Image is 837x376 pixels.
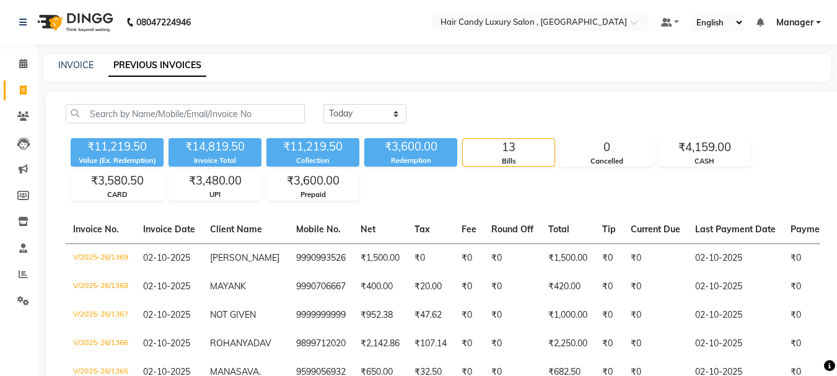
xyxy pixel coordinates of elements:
div: ₹11,219.50 [266,138,359,155]
td: ₹0 [454,301,484,330]
td: V/2025-26/1366 [66,330,136,358]
td: ₹0 [623,273,688,301]
td: ₹0 [595,273,623,301]
div: UPI [169,190,261,200]
span: 02-10-2025 [143,309,190,320]
span: Total [548,224,569,235]
div: Bills [463,156,554,167]
div: ₹11,219.50 [71,138,164,155]
div: Value (Ex. Redemption) [71,155,164,166]
td: ₹420.00 [541,273,595,301]
td: ₹47.62 [407,301,454,330]
td: ₹0 [595,243,623,273]
td: ₹0 [484,273,541,301]
span: Mobile No. [296,224,341,235]
span: 02-10-2025 [143,281,190,292]
td: ₹1,500.00 [541,243,595,273]
span: ROHAN [210,338,242,349]
td: ₹1,000.00 [541,301,595,330]
td: ₹2,250.00 [541,330,595,358]
td: ₹0 [623,301,688,330]
td: V/2025-26/1369 [66,243,136,273]
span: MAYANK [210,281,246,292]
span: Last Payment Date [695,224,776,235]
td: ₹0 [484,301,541,330]
span: Fee [462,224,476,235]
td: 02-10-2025 [688,301,783,330]
span: Tax [414,224,430,235]
td: ₹0 [595,330,623,358]
td: ₹0 [407,243,454,273]
td: 9899712020 [289,330,353,358]
div: ₹14,819.50 [169,138,261,155]
td: 02-10-2025 [688,330,783,358]
span: Net [361,224,375,235]
td: ₹20.00 [407,273,454,301]
div: ₹3,480.00 [169,172,261,190]
td: ₹0 [454,243,484,273]
td: ₹107.14 [407,330,454,358]
a: INVOICE [58,59,94,71]
td: 9999999999 [289,301,353,330]
td: V/2025-26/1368 [66,273,136,301]
span: Invoice No. [73,224,119,235]
td: 02-10-2025 [688,273,783,301]
div: ₹3,600.00 [364,138,457,155]
div: Prepaid [267,190,359,200]
div: ₹3,580.50 [71,172,163,190]
div: Invoice Total [169,155,261,166]
span: Manager [776,16,813,29]
div: Redemption [364,155,457,166]
span: Invoice Date [143,224,195,235]
span: Client Name [210,224,262,235]
img: logo [32,5,116,40]
td: ₹0 [623,330,688,358]
div: CASH [659,156,750,167]
div: 0 [561,139,652,156]
td: ₹0 [484,243,541,273]
td: 9990706667 [289,273,353,301]
td: ₹0 [484,330,541,358]
div: ₹3,600.00 [267,172,359,190]
div: Collection [266,155,359,166]
td: ₹1,500.00 [353,243,407,273]
td: ₹0 [623,243,688,273]
div: Cancelled [561,156,652,167]
span: NOT GIVEN [210,309,256,320]
td: ₹400.00 [353,273,407,301]
div: 13 [463,139,554,156]
a: PREVIOUS INVOICES [108,55,206,77]
span: Current Due [631,224,680,235]
span: YADAV [242,338,271,349]
b: 08047224946 [136,5,191,40]
td: ₹0 [454,330,484,358]
span: Tip [602,224,616,235]
div: CARD [71,190,163,200]
td: V/2025-26/1367 [66,301,136,330]
span: [PERSON_NAME] [210,252,279,263]
span: Round Off [491,224,533,235]
span: 02-10-2025 [143,252,190,263]
td: ₹952.38 [353,301,407,330]
td: 9990993526 [289,243,353,273]
span: 02-10-2025 [143,338,190,349]
td: ₹0 [595,301,623,330]
div: ₹4,159.00 [659,139,750,156]
td: ₹0 [454,273,484,301]
td: ₹2,142.86 [353,330,407,358]
td: 02-10-2025 [688,243,783,273]
input: Search by Name/Mobile/Email/Invoice No [66,104,305,123]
